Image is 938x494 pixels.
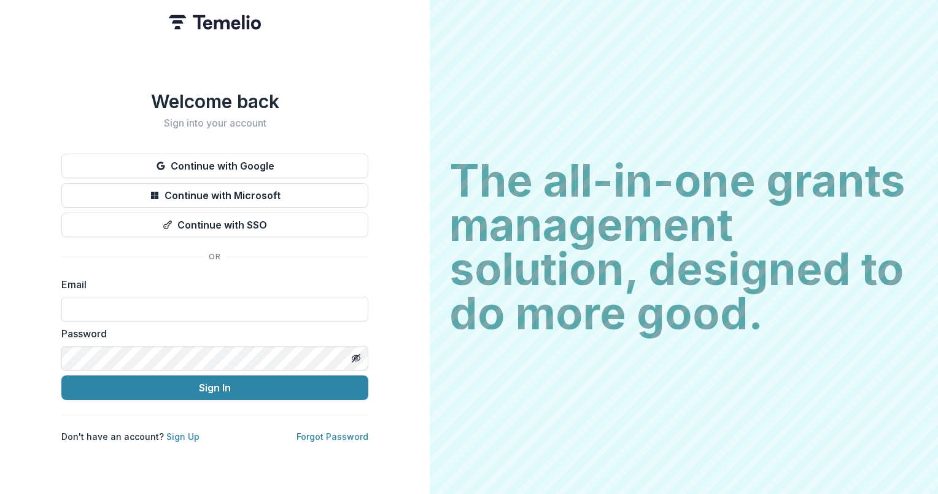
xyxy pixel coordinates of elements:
button: Continue with Google [61,154,368,178]
h1: Welcome back [61,90,368,112]
p: Don't have an account? [61,430,200,443]
img: Temelio [169,15,261,29]
a: Forgot Password [297,431,368,442]
label: Email [61,277,361,292]
label: Password [61,326,361,341]
a: Sign Up [166,431,200,442]
button: Continue with Microsoft [61,183,368,208]
button: Sign In [61,375,368,400]
h2: Sign into your account [61,117,368,129]
button: Toggle password visibility [346,348,366,368]
button: Continue with SSO [61,213,368,237]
